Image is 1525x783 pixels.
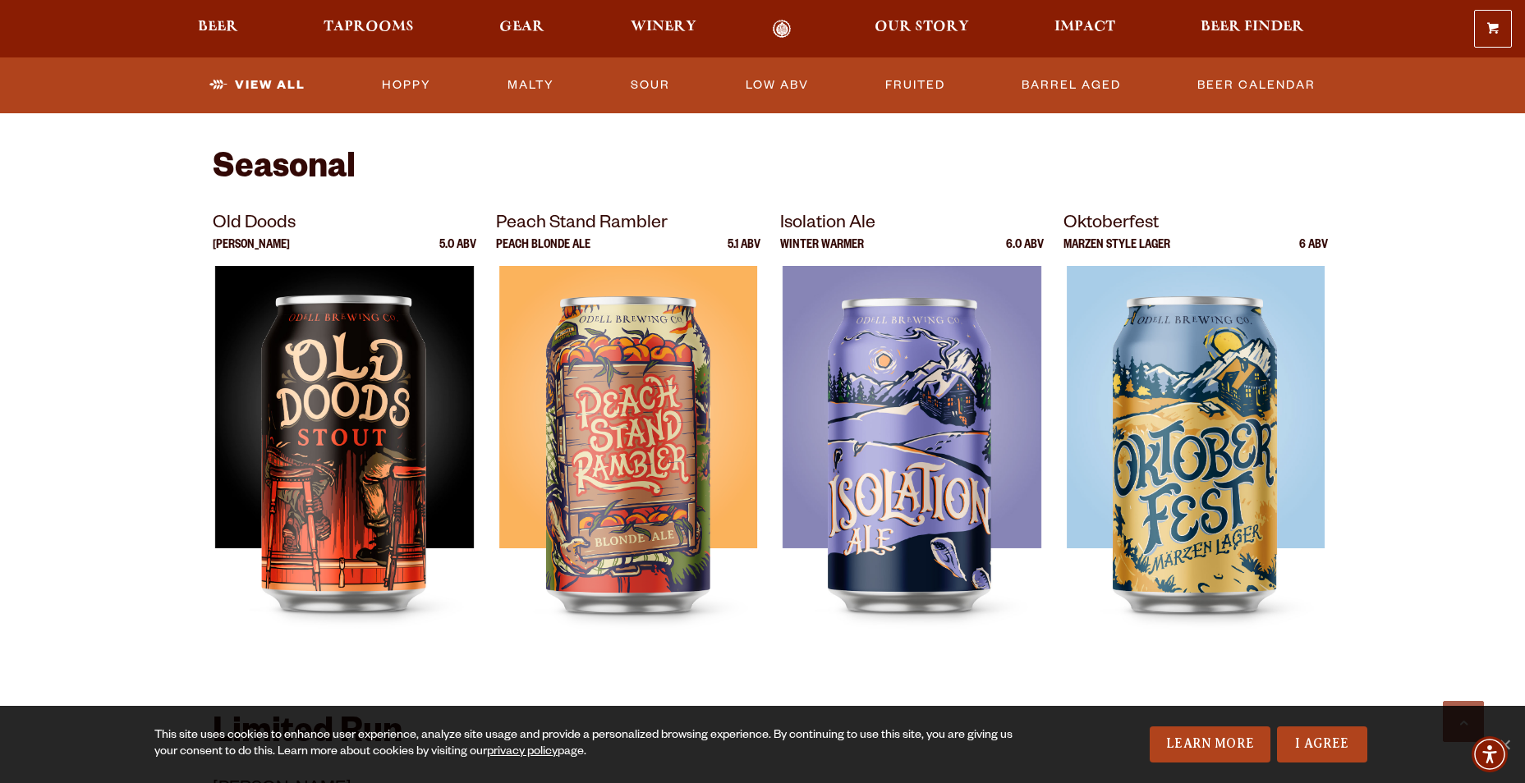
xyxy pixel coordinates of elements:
[631,21,696,34] span: Winery
[489,20,555,39] a: Gear
[1277,726,1367,762] a: I Agree
[1063,240,1170,266] p: Marzen Style Lager
[213,151,1313,190] h2: Seasonal
[499,21,544,34] span: Gear
[501,66,561,104] a: Malty
[728,240,760,266] p: 5.1 ABV
[215,266,473,676] img: Old Doods
[213,240,290,266] p: [PERSON_NAME]
[1067,266,1325,676] img: Oktoberfest
[624,66,677,104] a: Sour
[780,210,1045,240] p: Isolation Ale
[187,20,249,39] a: Beer
[1015,66,1128,104] a: Barrel Aged
[620,20,707,39] a: Winery
[375,66,438,104] a: Hoppy
[313,20,425,39] a: Taprooms
[496,210,760,676] a: Peach Stand Rambler Peach Blonde Ale 5.1 ABV Peach Stand Rambler Peach Stand Rambler
[1006,240,1044,266] p: 6.0 ABV
[1063,210,1328,676] a: Oktoberfest Marzen Style Lager 6 ABV Oktoberfest Oktoberfest
[496,240,590,266] p: Peach Blonde Ale
[879,66,952,104] a: Fruited
[875,21,969,34] span: Our Story
[1190,20,1315,39] a: Beer Finder
[751,20,813,39] a: Odell Home
[487,746,558,759] a: privacy policy
[1201,21,1304,34] span: Beer Finder
[1191,66,1322,104] a: Beer Calendar
[324,21,414,34] span: Taprooms
[154,728,1020,761] div: This site uses cookies to enhance user experience, analyze site usage and provide a personalized ...
[1044,20,1126,39] a: Impact
[203,66,312,104] a: View All
[1443,701,1484,742] a: Scroll to top
[864,20,980,39] a: Our Story
[213,210,477,240] p: Old Doods
[780,240,864,266] p: Winter Warmer
[780,210,1045,676] a: Isolation Ale Winter Warmer 6.0 ABV Isolation Ale Isolation Ale
[783,266,1040,676] img: Isolation Ale
[1054,21,1115,34] span: Impact
[439,240,476,266] p: 5.0 ABV
[1299,240,1328,266] p: 6 ABV
[739,66,815,104] a: Low ABV
[1063,210,1328,240] p: Oktoberfest
[213,210,477,676] a: Old Doods [PERSON_NAME] 5.0 ABV Old Doods Old Doods
[198,21,238,34] span: Beer
[496,210,760,240] p: Peach Stand Rambler
[1150,726,1270,762] a: Learn More
[499,266,757,676] img: Peach Stand Rambler
[1472,736,1508,772] div: Accessibility Menu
